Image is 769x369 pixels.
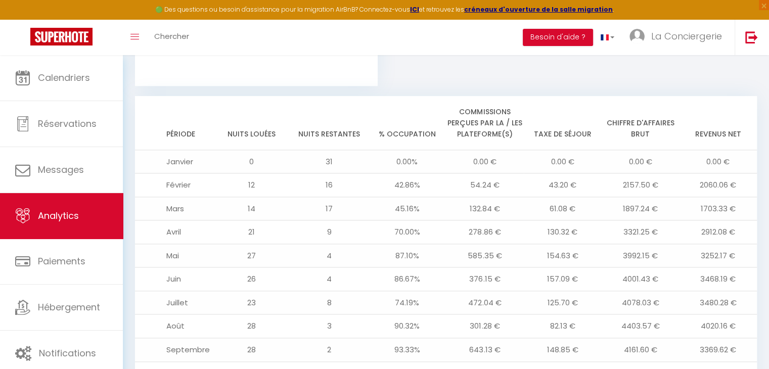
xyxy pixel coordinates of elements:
[679,291,757,314] td: 3480.28 €
[30,28,93,45] img: Super Booking
[524,96,602,150] th: Taxe de séjour
[135,220,213,244] td: Avril
[38,301,100,313] span: Hébergement
[291,173,369,197] td: 16
[446,173,524,197] td: 54.24 €
[135,338,213,362] td: Septembre
[745,31,758,43] img: logout
[524,150,602,173] td: 0.00 €
[8,4,38,34] button: Ouvrir le widget de chat LiveChat
[291,244,369,267] td: 4
[524,220,602,244] td: 130.32 €
[38,117,97,130] span: Réservations
[679,338,757,362] td: 3369.62 €
[38,163,84,176] span: Messages
[135,96,213,150] th: Période
[368,314,446,338] td: 90.32%
[602,338,680,362] td: 4161.60 €
[524,197,602,220] td: 61.08 €
[368,197,446,220] td: 45.16%
[291,150,369,173] td: 31
[291,220,369,244] td: 9
[213,314,291,338] td: 28
[213,338,291,362] td: 28
[291,96,369,150] th: Nuits restantes
[651,30,722,42] span: La Conciergerie
[368,244,446,267] td: 87.10%
[679,314,757,338] td: 4020.16 €
[602,244,680,267] td: 3992.15 €
[368,150,446,173] td: 0.00%
[291,338,369,362] td: 2
[368,96,446,150] th: % Occupation
[679,267,757,291] td: 3468.19 €
[135,244,213,267] td: Mai
[602,150,680,173] td: 0.00 €
[368,338,446,362] td: 93.33%
[213,244,291,267] td: 27
[602,314,680,338] td: 4403.57 €
[446,267,524,291] td: 376.15 €
[135,267,213,291] td: Juin
[135,197,213,220] td: Mars
[446,338,524,362] td: 643.13 €
[135,150,213,173] td: Janvier
[602,291,680,314] td: 4078.03 €
[629,29,645,44] img: ...
[602,173,680,197] td: 2157.50 €
[291,314,369,338] td: 3
[524,338,602,362] td: 148.85 €
[726,324,761,361] iframe: Chat
[523,29,593,46] button: Besoin d'aide ?
[602,197,680,220] td: 1897.24 €
[524,291,602,314] td: 125.70 €
[679,197,757,220] td: 1703.33 €
[368,173,446,197] td: 42.86%
[446,197,524,220] td: 132.84 €
[602,267,680,291] td: 4001.43 €
[679,150,757,173] td: 0.00 €
[213,220,291,244] td: 21
[446,291,524,314] td: 472.04 €
[213,173,291,197] td: 12
[39,347,96,359] span: Notifications
[679,173,757,197] td: 2060.06 €
[38,71,90,84] span: Calendriers
[368,267,446,291] td: 86.67%
[446,150,524,173] td: 0.00 €
[524,173,602,197] td: 43.20 €
[147,20,197,55] a: Chercher
[291,267,369,291] td: 4
[154,31,189,41] span: Chercher
[291,197,369,220] td: 17
[622,20,735,55] a: ... La Conciergerie
[135,314,213,338] td: Août
[368,291,446,314] td: 74.19%
[446,314,524,338] td: 301.28 €
[524,267,602,291] td: 157.09 €
[410,5,419,14] a: ICI
[368,220,446,244] td: 70.00%
[135,291,213,314] td: Juillet
[602,96,680,150] th: Chiffre d'affaires brut
[446,244,524,267] td: 585.35 €
[446,96,524,150] th: Commissions perçues par la / les plateforme(s)
[524,244,602,267] td: 154.63 €
[464,5,613,14] a: créneaux d'ouverture de la salle migration
[679,220,757,244] td: 2912.08 €
[213,197,291,220] td: 14
[38,255,85,267] span: Paiements
[38,209,79,222] span: Analytics
[213,150,291,173] td: 0
[679,96,757,150] th: Revenus net
[213,96,291,150] th: Nuits louées
[524,314,602,338] td: 82.13 €
[135,173,213,197] td: Février
[213,267,291,291] td: 26
[446,220,524,244] td: 278.86 €
[213,291,291,314] td: 23
[679,244,757,267] td: 3252.17 €
[291,291,369,314] td: 8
